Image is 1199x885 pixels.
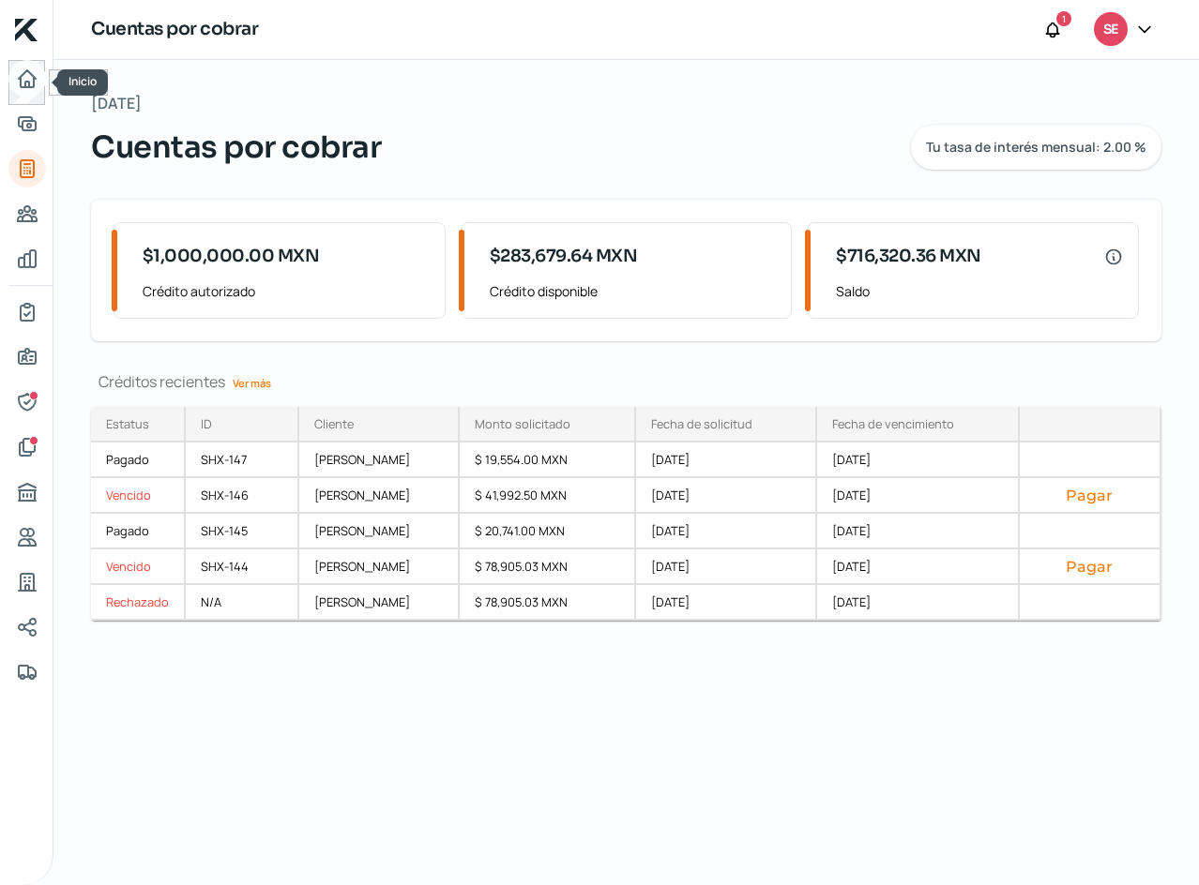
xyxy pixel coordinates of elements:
span: [DATE] [91,90,142,117]
div: [DATE] [817,585,1020,621]
div: SHX-146 [186,478,299,514]
a: Representantes [8,383,46,421]
a: Vencido [91,549,186,585]
span: $716,320.36 MXN [836,244,981,269]
a: Tus créditos [8,150,46,187]
a: Pagado [91,442,186,478]
a: Ver más [225,368,279,397]
a: Información general [8,338,46,376]
button: Pagar [1035,486,1146,504]
div: [DATE] [817,478,1020,514]
span: $1,000,000.00 MXN [143,244,320,269]
span: Crédito autorizado [143,279,430,303]
button: Pagar [1035,557,1146,576]
div: [DATE] [636,514,818,549]
div: [DATE] [636,442,818,478]
a: Mi contrato [8,293,46,331]
div: SHX-144 [186,549,299,585]
div: Créditos recientes [91,371,1161,392]
div: [PERSON_NAME] [299,585,461,621]
div: $ 19,554.00 MXN [460,442,636,478]
div: Monto solicitado [475,415,570,432]
a: Pago a proveedores [8,195,46,232]
a: Pagado [91,514,186,549]
a: Adelantar facturas [8,105,46,142]
div: Fecha de solicitud [651,415,752,432]
div: Cliente [314,415,354,432]
a: Vencido [91,478,186,514]
div: $ 41,992.50 MXN [460,478,636,514]
div: N/A [186,585,299,621]
span: Tu tasa de interés mensual: 2.00 % [926,141,1146,154]
div: [DATE] [817,514,1020,549]
div: [DATE] [636,549,818,585]
div: $ 78,905.03 MXN [460,549,636,585]
a: Mis finanzas [8,240,46,277]
span: $283,679.64 MXN [490,244,638,269]
a: Rechazado [91,585,186,621]
div: [DATE] [636,585,818,621]
div: SHX-147 [186,442,299,478]
a: Redes sociales [8,608,46,646]
div: ID [201,415,212,432]
span: Crédito disponible [490,279,777,303]
div: [DATE] [817,442,1020,478]
a: Colateral [8,653,46,691]
div: Estatus [106,415,149,432]
a: Referencias [8,518,46,556]
span: Inicio [68,73,97,89]
span: Cuentas por cobrar [91,125,381,170]
div: [PERSON_NAME] [299,442,461,478]
div: $ 78,905.03 MXN [460,585,636,621]
div: $ 20,741.00 MXN [460,514,636,549]
a: Buró de crédito [8,473,46,511]
span: Saldo [836,279,1123,303]
a: Documentos [8,428,46,466]
a: Inicio [8,60,46,97]
a: Industria [8,563,46,601]
h1: Cuentas por cobrar [91,16,258,43]
div: [PERSON_NAME] [299,478,461,514]
div: SHX-145 [186,514,299,549]
span: SE [1103,19,1117,41]
div: [DATE] [636,478,818,514]
span: 1 [1062,10,1066,27]
div: [PERSON_NAME] [299,514,461,549]
div: Fecha de vencimiento [832,415,954,432]
div: [DATE] [817,549,1020,585]
div: [PERSON_NAME] [299,549,461,585]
